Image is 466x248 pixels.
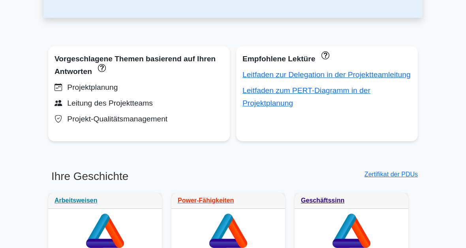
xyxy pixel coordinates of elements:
a: Zertifikat der PDUs [365,171,418,178]
font: Empfohlene Lektüre [242,55,315,63]
font: Vorgeschlagene Themen basierend auf Ihren Antworten [54,55,216,76]
a: Diese Themen wurden zu weniger als 50% richtig beantwortet. Themen verschwinden, wenn Sie Fragen ... [96,63,106,72]
font: Projekt-Qualitätsmanagement [67,115,167,123]
h3: Ihre Geschichte [48,170,228,189]
a: Arbeitsweisen [54,197,97,204]
font: Leitung des Projektteams [67,99,153,107]
a: Geschäftssinn [301,197,344,204]
a: Leitfaden zum PERT-Diagramm in der Projektplanung [242,86,370,107]
font: Projektplanung [67,83,118,91]
a: Power-Fähigkeiten [178,197,234,204]
a: Leitfaden zur Delegation in der Projektteamleitung [242,70,411,79]
a: Diese Konzepte wurden zu weniger als 50% richtig beantwortet. Die Leitfäden verschwinden, wenn Si... [319,51,329,59]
